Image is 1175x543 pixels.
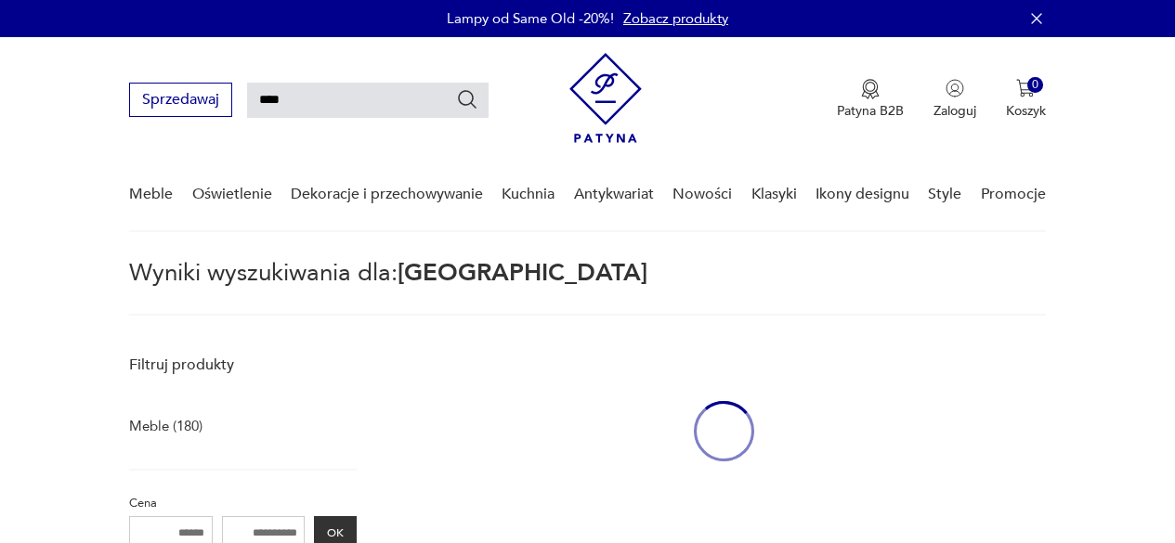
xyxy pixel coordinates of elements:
a: Dekoracje i przechowywanie [291,159,483,230]
button: Patyna B2B [837,79,904,120]
button: Zaloguj [933,79,976,120]
span: [GEOGRAPHIC_DATA] [398,256,647,290]
img: Patyna - sklep z meblami i dekoracjami vintage [569,53,642,143]
img: Ikona medalu [861,79,880,99]
p: Wyniki wyszukiwania dla: [129,262,1046,316]
p: Cena [129,493,357,513]
p: Patyna B2B [837,102,904,120]
a: Meble [129,159,173,230]
a: Kuchnia [502,159,555,230]
a: Meble (180) [129,413,202,439]
a: Ikona medaluPatyna B2B [837,79,904,120]
p: Filtruj produkty [129,355,357,375]
img: Ikona koszyka [1016,79,1035,97]
button: Szukaj [456,88,478,110]
a: Antykwariat [574,159,654,230]
a: Sprzedawaj [129,95,232,108]
a: Ikony designu [816,159,909,230]
a: Zobacz produkty [623,9,728,28]
a: Promocje [981,159,1046,230]
a: Klasyki [751,159,797,230]
a: Style [928,159,961,230]
img: Ikonka użytkownika [946,79,964,97]
p: Koszyk [1006,102,1046,120]
p: Zaloguj [933,102,976,120]
a: Nowości [672,159,732,230]
button: Sprzedawaj [129,83,232,117]
div: 0 [1027,77,1043,93]
a: Oświetlenie [192,159,272,230]
button: 0Koszyk [1006,79,1046,120]
p: Lampy od Same Old -20%! [447,9,614,28]
div: oval-loading [694,345,754,517]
